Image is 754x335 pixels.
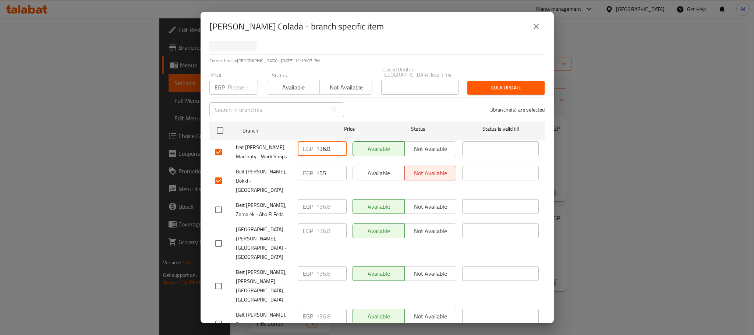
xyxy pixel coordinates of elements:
button: Available [267,80,320,95]
p: EGP [303,202,313,211]
button: Not available [404,141,457,156]
button: Available [353,141,405,156]
input: Please enter price [316,141,347,156]
span: Available [270,82,317,93]
input: Please enter price [228,80,258,95]
p: 3 branche(s) are selected [490,106,545,113]
input: Please enter price [316,223,347,238]
span: Beit [PERSON_NAME], [PERSON_NAME][GEOGRAPHIC_DATA], [GEOGRAPHIC_DATA] [236,268,292,304]
p: EGP [303,169,313,177]
span: Price [325,124,374,134]
span: Not available [408,168,454,179]
span: Beit [PERSON_NAME], Zamalek - Abo El Feda [236,201,292,219]
span: Bulk update [473,83,539,92]
span: Available [356,168,402,179]
input: Please enter price [316,199,347,214]
input: Please enter price [316,166,347,180]
button: close [527,18,545,35]
input: Please enter price [316,309,347,324]
p: EGP [303,226,313,235]
span: Not available [323,82,369,93]
input: Please enter price [316,266,347,281]
p: EGP [303,269,313,278]
h2: [PERSON_NAME] Colada - branch specific item [209,21,384,32]
span: [GEOGRAPHIC_DATA][PERSON_NAME], [GEOGRAPHIC_DATA] - [GEOGRAPHIC_DATA] [236,225,292,262]
span: Branch [243,126,319,135]
span: Status [380,124,456,134]
p: Current time in [GEOGRAPHIC_DATA] is [DATE] 11:19:07 PM [209,57,545,64]
span: Not available [408,144,454,154]
p: EGP [303,144,313,153]
span: beit [PERSON_NAME], Madinaty - Work Shops [236,143,292,161]
span: Status is valid till [462,124,539,134]
p: EGP [303,312,313,321]
button: Bulk update [467,81,545,95]
span: Beit [PERSON_NAME], Dokki - [GEOGRAPHIC_DATA] [236,167,292,195]
span: Available [356,144,402,154]
input: Search in branches [209,102,327,117]
button: Available [353,166,405,180]
button: Not available [319,80,372,95]
p: EGP [215,83,225,92]
button: Not available [404,166,457,180]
